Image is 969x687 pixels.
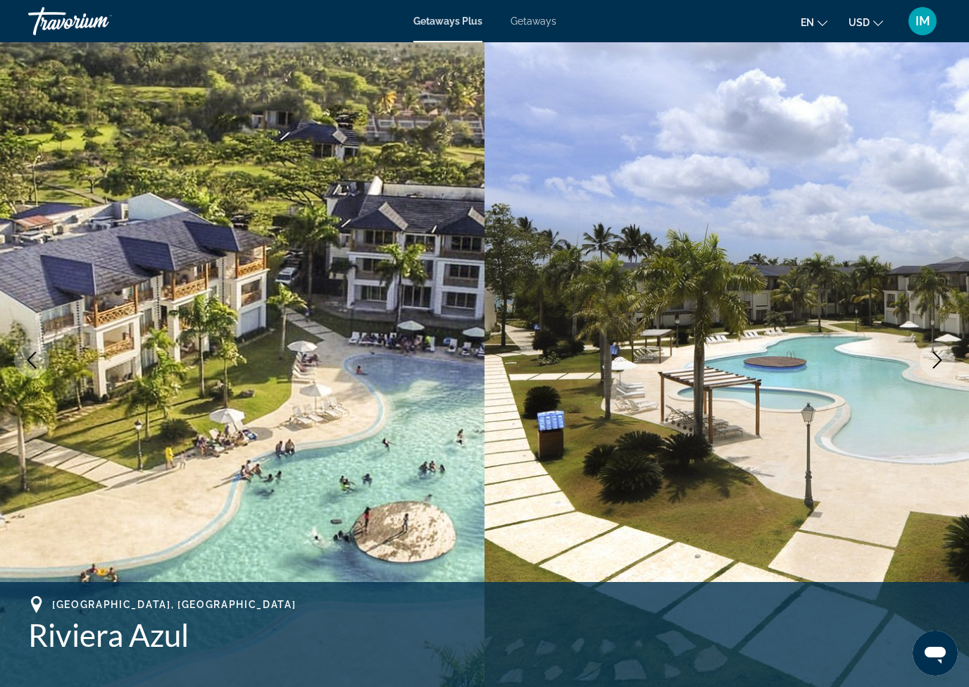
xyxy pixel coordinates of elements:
[915,14,930,28] span: IM
[413,16,482,27] a: Getaways Plus
[801,17,814,28] span: en
[52,599,296,610] span: [GEOGRAPHIC_DATA], [GEOGRAPHIC_DATA]
[849,17,870,28] span: USD
[920,342,955,378] button: Next image
[904,6,941,36] button: User Menu
[14,342,49,378] button: Previous image
[849,12,883,32] button: Change currency
[28,3,169,39] a: Travorium
[511,16,556,27] a: Getaways
[913,631,958,676] iframe: Button to launch messaging window
[801,12,827,32] button: Change language
[28,617,941,653] h1: Riviera Azul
